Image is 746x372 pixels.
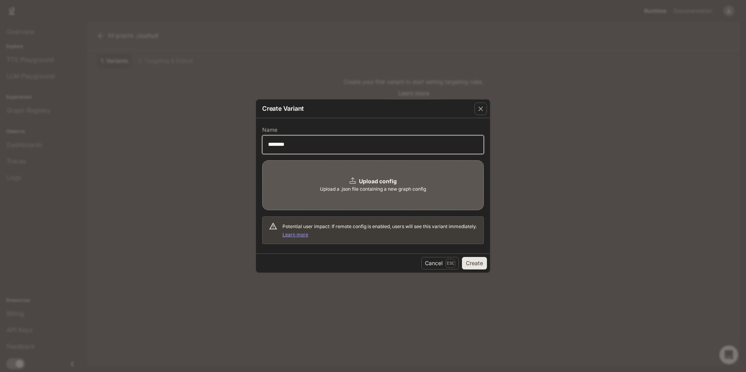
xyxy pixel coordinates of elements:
p: Esc [446,259,455,267]
button: CancelEsc [421,257,459,269]
b: Upload config [359,178,397,184]
span: Potential user impact: If remote config is enabled, users will see this variant immediately. [282,223,477,237]
p: Name [262,127,277,133]
p: Create Variant [262,104,304,113]
button: Create [462,257,487,269]
span: Upload a .json file containing a new graph config [320,185,426,193]
a: Learn more [282,232,308,237]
